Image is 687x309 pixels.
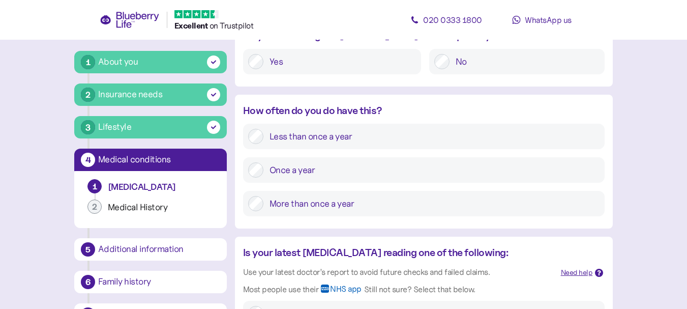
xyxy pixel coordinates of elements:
[108,181,214,193] div: [MEDICAL_DATA]
[263,54,416,69] label: Yes
[450,54,600,69] label: No
[525,15,572,25] span: WhatsApp us
[74,238,227,261] button: 5Additional information
[401,10,492,30] a: 020 0333 1800
[98,245,220,254] div: Additional information
[81,55,95,69] div: 1
[263,196,600,211] label: More than once a year
[74,271,227,293] button: 6Family history
[87,179,102,193] div: 1
[210,20,254,31] span: on Trustpilot
[496,10,588,30] a: WhatsApp us
[81,153,95,167] div: 4
[243,266,553,278] div: Use your latest doctor’s report to avoid future checks and failed claims.
[364,283,475,296] div: Still not sure? Select that below.
[243,103,605,119] div: How often do you do have this?
[330,285,362,301] span: NHS app
[82,200,219,220] button: 2Medical History
[81,242,95,257] div: 5
[81,275,95,289] div: 6
[263,162,600,178] label: Once a year
[98,120,132,134] div: Lifestyle
[87,200,102,214] div: 2
[98,88,163,101] div: Insurance needs
[74,51,227,73] button: 1About you
[243,283,319,296] div: Most people use their
[98,277,220,287] div: Family history
[74,149,227,171] button: 4Medical conditions
[98,155,220,164] div: Medical conditions
[74,83,227,106] button: 2Insurance needs
[423,15,482,25] span: 020 0333 1800
[81,88,95,102] div: 2
[108,202,214,213] div: Medical History
[81,120,95,134] div: 3
[174,20,210,31] span: Excellent ️
[98,55,138,69] div: About you
[82,179,219,200] button: 1[MEDICAL_DATA]
[561,267,593,278] div: Need help
[263,129,600,144] label: Less than once a year
[243,245,553,261] div: Is your latest [MEDICAL_DATA] reading one of the following:
[74,116,227,138] button: 3Lifestyle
